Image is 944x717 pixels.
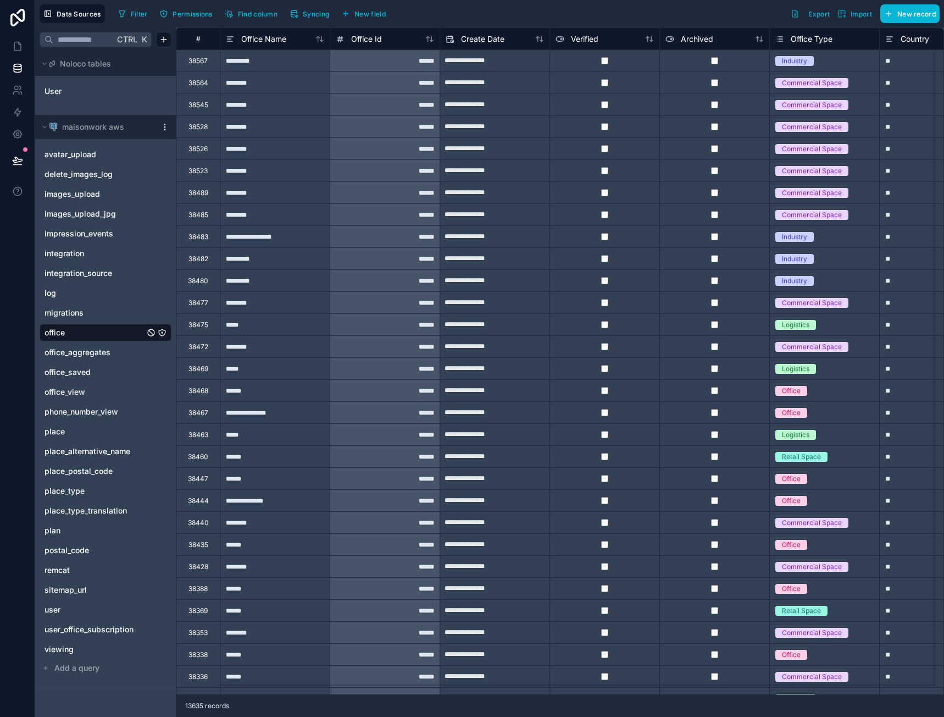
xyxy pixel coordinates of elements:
[681,34,713,45] span: Archived
[188,365,208,373] div: 38469
[45,584,87,595] span: sitemap_url
[40,245,171,262] div: integration
[188,189,208,197] div: 38489
[337,5,390,22] button: New field
[40,522,171,539] div: plan
[188,584,208,593] div: 38388
[188,57,208,65] div: 38567
[40,403,171,421] div: phone_number_view
[45,604,145,615] a: user
[40,443,171,460] div: place_alternative_name
[40,56,165,71] button: Noloco tables
[188,343,208,351] div: 38472
[782,606,821,616] div: Retail Space
[185,35,212,43] div: #
[45,149,96,160] span: avatar_upload
[188,540,208,549] div: 38435
[40,423,171,440] div: place
[45,228,145,239] a: impression_events
[45,86,134,97] a: User
[45,545,145,556] a: postal_code
[782,518,842,528] div: Commercial Space
[188,519,209,527] div: 38440
[188,145,208,153] div: 38526
[45,426,145,437] a: place
[188,431,208,439] div: 38463
[45,584,145,595] a: sitemap_url
[188,650,208,659] div: 38338
[45,486,145,497] a: place_type
[782,474,801,484] div: Office
[45,367,145,378] a: office_saved
[40,581,171,599] div: sitemap_url
[45,545,89,556] span: postal_code
[782,78,842,88] div: Commercial Space
[45,307,84,318] span: migrations
[45,446,145,457] a: place_alternative_name
[116,32,138,46] span: Ctrl
[45,268,112,279] span: integration_source
[45,169,113,180] span: delete_images_log
[782,364,809,374] div: Logistics
[188,101,208,109] div: 38545
[40,502,171,520] div: place_type_translation
[897,10,936,18] span: New record
[851,10,872,18] span: Import
[782,408,801,418] div: Office
[782,672,842,682] div: Commercial Space
[286,5,333,22] button: Syncing
[45,426,65,437] span: place
[782,298,842,308] div: Commercial Space
[45,288,56,299] span: log
[40,344,171,361] div: office_aggregates
[45,466,113,477] span: place_postal_code
[45,248,84,259] span: integration
[782,496,801,506] div: Office
[40,304,171,322] div: migrations
[286,5,337,22] a: Syncing
[185,702,229,710] span: 13635 records
[45,248,145,259] a: integration
[782,122,842,132] div: Commercial Space
[131,10,148,18] span: Filter
[782,144,842,154] div: Commercial Space
[303,10,329,18] span: Syncing
[45,347,145,358] a: office_aggregates
[188,299,208,307] div: 38477
[45,466,145,477] a: place_postal_code
[782,188,842,198] div: Commercial Space
[782,562,842,572] div: Commercial Space
[45,565,145,576] a: remcat
[45,208,116,219] span: images_upload_jpg
[45,327,145,338] a: office
[45,367,91,378] span: office_saved
[782,254,807,264] div: Industry
[782,584,801,594] div: Office
[45,86,62,97] span: User
[156,5,220,22] a: Permissions
[188,387,208,395] div: 38468
[45,624,145,635] a: user_office_subscription
[782,540,801,550] div: Office
[45,644,145,655] a: viewing
[45,525,60,536] span: plan
[45,208,145,219] a: images_upload_jpg
[782,452,821,462] div: Retail Space
[49,123,58,131] img: Postgres logo
[40,641,171,658] div: viewing
[45,505,127,516] span: place_type_translation
[57,10,101,18] span: Data Sources
[782,694,809,704] div: Logistics
[45,268,145,279] a: integration_source
[188,672,208,681] div: 38336
[45,387,145,398] a: office_view
[188,233,208,241] div: 38483
[40,383,171,401] div: office_view
[40,82,171,100] div: User
[782,628,842,638] div: Commercial Space
[156,5,216,22] button: Permissions
[354,10,386,18] span: New field
[188,497,209,505] div: 38444
[40,146,171,163] div: avatar_upload
[45,446,130,457] span: place_alternative_name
